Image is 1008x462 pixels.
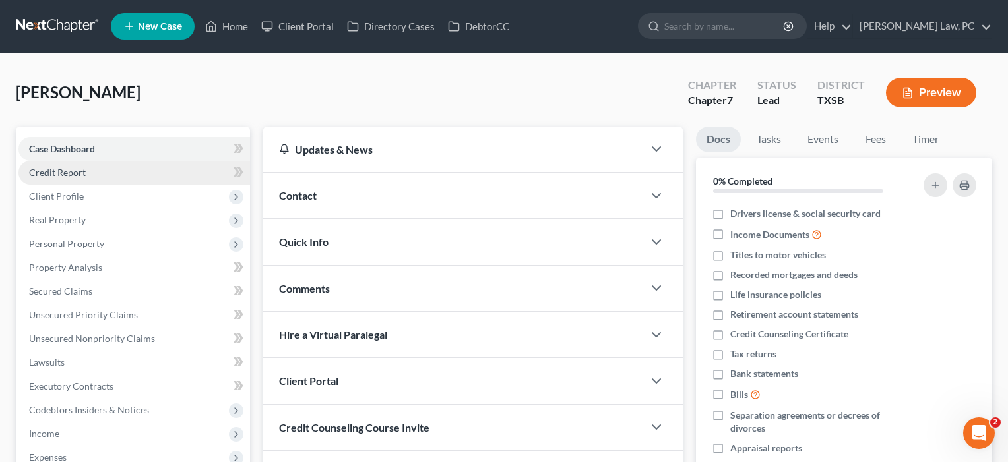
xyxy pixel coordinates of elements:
[853,14,992,38] a: [PERSON_NAME] Law, PC
[688,78,736,93] div: Chapter
[199,14,255,38] a: Home
[730,328,848,341] span: Credit Counseling Certificate
[18,303,250,327] a: Unsecured Priority Claims
[29,167,86,178] span: Credit Report
[29,309,138,320] span: Unsecured Priority Claims
[730,288,821,301] span: Life insurance policies
[688,93,736,108] div: Chapter
[727,94,733,106] span: 7
[340,14,441,38] a: Directory Cases
[730,308,858,321] span: Retirement account statements
[18,327,250,351] a: Unsecured Nonpriority Claims
[18,351,250,374] a: Lawsuits
[18,374,250,398] a: Executory Contracts
[29,190,84,202] span: Client Profile
[713,175,772,187] strong: 0% Completed
[854,127,897,152] a: Fees
[730,248,826,262] span: Titles to motor vehicles
[886,78,976,107] button: Preview
[963,417,995,449] iframe: Intercom live chat
[730,367,798,380] span: Bank statements
[18,161,250,185] a: Credit Report
[29,143,95,154] span: Case Dashboard
[746,127,792,152] a: Tasks
[757,78,796,93] div: Status
[730,207,881,220] span: Drivers license & social security card
[18,137,250,161] a: Case Dashboard
[29,357,65,368] span: Lawsuits
[29,428,59,439] span: Income
[255,14,340,38] a: Client Portal
[797,127,849,152] a: Events
[441,14,516,38] a: DebtorCC
[29,404,149,415] span: Codebtors Insiders & Notices
[29,333,155,344] span: Unsecured Nonpriority Claims
[696,127,741,152] a: Docs
[18,256,250,279] a: Property Analysis
[279,235,329,248] span: Quick Info
[279,421,429,434] span: Credit Counseling Course Invite
[990,417,1001,428] span: 2
[730,442,802,455] span: Appraisal reports
[730,388,748,401] span: Bills
[138,22,182,32] span: New Case
[29,238,104,249] span: Personal Property
[279,374,338,387] span: Client Portal
[16,82,141,101] span: [PERSON_NAME]
[730,347,776,361] span: Tax returns
[29,380,113,391] span: Executory Contracts
[279,142,627,156] div: Updates & News
[279,328,387,341] span: Hire a Virtual Paralegal
[807,14,852,38] a: Help
[902,127,949,152] a: Timer
[730,409,907,435] span: Separation agreements or decrees of divorces
[29,214,86,225] span: Real Property
[730,228,809,241] span: Income Documents
[817,93,865,108] div: TXSB
[664,14,785,38] input: Search by name...
[29,285,92,297] span: Secured Claims
[279,189,317,202] span: Contact
[817,78,865,93] div: District
[18,279,250,303] a: Secured Claims
[279,282,330,295] span: Comments
[29,262,102,273] span: Property Analysis
[730,268,858,281] span: Recorded mortgages and deeds
[757,93,796,108] div: Lead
